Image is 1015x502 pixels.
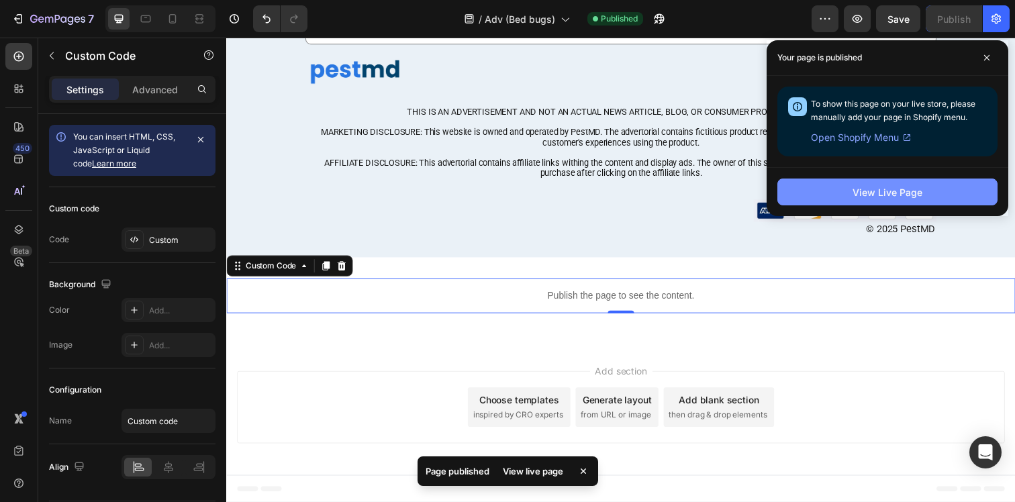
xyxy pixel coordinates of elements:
[132,83,178,97] p: Advanced
[653,189,724,201] span: © 2025 PestMD
[73,132,175,168] span: You can insert HTML, CSS, JavaScript or Liquid code
[777,179,998,205] button: View Live Page
[49,384,101,396] div: Configuration
[538,165,725,188] img: gempages_573867050074637547-ed1ea87a-d369-4fc8-99ed-da21a8c06391.jpg
[495,462,571,481] div: View live page
[258,362,340,376] div: Choose templates
[10,246,32,256] div: Beta
[876,5,920,32] button: Save
[426,464,489,478] p: Page published
[969,436,1002,468] div: Open Intercom Messenger
[462,362,544,376] div: Add blank section
[364,362,434,376] div: Generate layout
[479,12,482,26] span: /
[92,158,136,168] a: Learn more
[887,13,910,25] span: Save
[49,458,87,476] div: Align
[926,5,982,32] button: Publish
[49,234,69,246] div: Code
[452,379,552,391] span: then drag & drop elements
[49,203,99,215] div: Custom code
[5,5,100,32] button: 7
[49,304,70,316] div: Color
[49,276,114,294] div: Background
[149,234,212,246] div: Custom
[937,12,971,26] div: Publish
[17,227,74,239] div: Custom Code
[65,48,179,64] p: Custom Code
[149,340,212,352] div: Add...
[362,379,434,391] span: from URL or image
[811,130,899,146] span: Open Shopify Menu
[253,5,307,32] div: Undo/Redo
[49,339,72,351] div: Image
[149,305,212,317] div: Add...
[811,99,975,122] span: To show this page on your live store, please manually add your page in Shopify menu.
[88,11,94,27] p: 7
[601,13,638,25] span: Published
[853,185,922,199] div: View Live Page
[49,415,72,427] div: Name
[226,38,1015,502] iframe: To enrich screen reader interactions, please activate Accessibility in Grammarly extension settings
[371,333,435,347] span: Add section
[66,83,104,97] p: Settings
[485,12,555,26] span: Adv (Bed bugs)
[13,143,32,154] div: 450
[777,51,862,64] p: Your page is published
[252,379,344,391] span: inspired by CRO experts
